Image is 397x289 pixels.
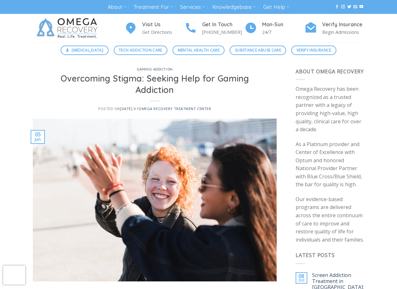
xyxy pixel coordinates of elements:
[262,21,304,29] h4: Mon-Sun
[353,5,357,9] a: Send us an email
[291,46,336,55] a: Verify Insurance
[108,1,126,13] a: About
[341,5,345,9] a: Follow on Instagram
[134,106,211,111] span: by
[235,47,281,53] span: Substance Abuse Care
[98,106,132,111] span: Posted on
[296,252,335,259] span: Latest Posts
[3,266,25,285] iframe: reCAPTCHA
[296,140,364,189] p: As a Platinum provider and Center of Excellence with Optum and honored National Provider Partner ...
[335,5,339,9] a: Follow on Facebook
[61,46,109,55] a: [MEDICAL_DATA]
[134,1,173,13] a: Treatment For
[230,46,286,55] a: Substance Abuse Care
[72,47,103,53] span: [MEDICAL_DATA]
[172,46,225,55] a: Mental Health Care
[212,1,256,13] a: Knowledgebase
[180,1,205,13] a: Services
[347,5,351,9] a: Follow on Twitter
[33,119,277,281] img: Help for Gaming Addiction
[142,28,184,36] p: Get Directions
[40,73,269,95] h1: Overcoming Stigma: Seeking Help for Gaming Addiction
[322,21,364,29] h4: Verify Insurance
[263,1,289,13] a: Get Help
[124,21,184,36] a: Visit Us Get Directions
[142,21,184,29] h4: Visit Us
[262,28,304,36] p: 24/7
[359,5,363,9] a: Follow on YouTube
[119,47,162,53] span: Tech Addiction Care
[33,14,104,42] img: Omega Recovery
[296,85,364,134] p: Omega Recovery has been recognized as a trusted partner with a legacy of providing high-value, hi...
[202,21,244,29] h4: Get In Touch
[114,46,168,55] a: Tech Addiction Care
[178,47,220,53] span: Mental Health Care
[139,106,211,111] a: Omega Recovery Treatment Center
[184,21,244,36] a: Get In Touch [PHONE_NUMBER]
[137,67,173,71] a: Gaming Addiction
[322,28,364,36] p: Begin Admissions
[296,195,364,244] p: Our evidence-based programs are delivered across the entire continuum of care to improve and rest...
[304,21,364,36] a: Verify Insurance Begin Admissions
[120,106,132,111] a: [DATE]
[202,28,244,36] p: [PHONE_NUMBER]
[297,47,331,53] span: Verify Insurance
[296,68,364,75] span: About Omega Recovery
